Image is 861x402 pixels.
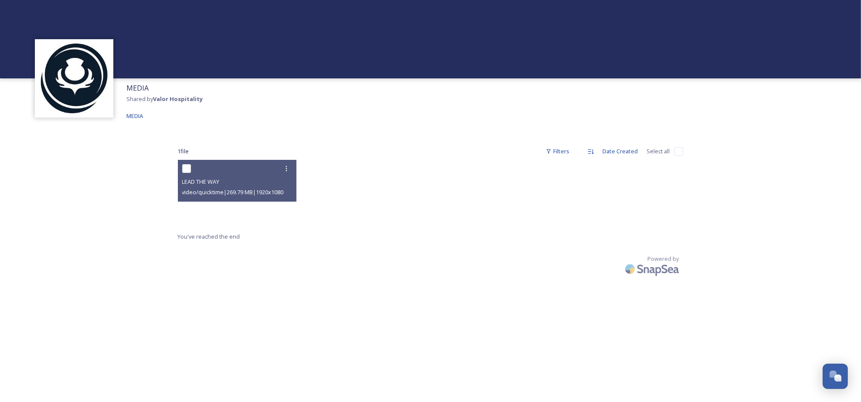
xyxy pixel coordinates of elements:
[647,147,670,155] span: Select all
[648,255,679,263] span: Powered by
[153,95,203,103] strong: Valor Hospitality
[623,259,684,279] img: SnapSea Logo
[126,112,143,120] span: MEDIA
[39,44,109,113] img: images
[182,188,284,196] span: video/quicktime | 269.79 MB | 1920 x 1080
[823,364,848,389] button: Open Chat
[178,233,240,240] span: You've reached the end
[599,143,643,160] div: Date Created
[126,95,203,103] span: Shared by
[541,143,574,160] div: Filters
[182,178,220,186] span: LEAD THE WAY
[126,111,143,121] a: MEDIA
[178,147,189,155] span: 1 file
[126,83,149,93] span: MEDIA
